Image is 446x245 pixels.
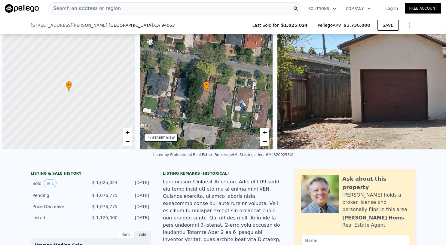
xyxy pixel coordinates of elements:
span: [STREET_ADDRESS][PERSON_NAME] [31,22,107,28]
a: Zoom in [260,128,269,137]
span: , CA 94063 [153,23,175,28]
a: Free Account [405,3,441,14]
span: $ 1,025,024 [92,180,118,185]
button: View historical data [44,179,57,187]
span: , [GEOGRAPHIC_DATA] [107,22,175,28]
a: Zoom out [123,137,132,146]
div: Pending [32,192,86,198]
a: Log In [378,5,405,11]
div: [DATE] [122,215,149,221]
div: Sale [134,231,151,238]
span: Last Sold for [252,22,281,28]
button: Company [341,3,376,14]
button: Solutions [304,3,341,14]
span: $1,736,000 [344,23,370,28]
div: Ask about this property [342,175,409,191]
span: Search an address or region [48,5,121,12]
div: • [66,81,72,92]
div: [DATE] [122,204,149,210]
span: Pellego ARV [318,22,344,28]
div: LISTING & SALE HISTORY [31,171,151,177]
div: Listing Remarks (Historical) [163,171,283,176]
button: Show Options [403,19,415,31]
div: [DATE] [122,179,149,187]
div: [DATE] [122,192,149,198]
span: $ 1,076,775 [92,204,118,209]
span: $ 1,125,000 [92,215,118,220]
span: • [203,82,209,87]
span: $ 1,076,775 [92,193,118,198]
div: Listed [32,215,86,221]
span: − [125,138,129,145]
div: • [203,81,209,92]
button: SAVE [377,20,399,31]
span: • [66,82,72,87]
div: Price Decrease [32,204,86,210]
div: [PERSON_NAME] holds a broker license and personally flips in this area [342,191,409,213]
div: Real Estate Agent [342,222,385,229]
img: Pellego [5,4,39,13]
span: + [263,129,267,136]
div: Sold [32,179,86,187]
a: Zoom out [260,137,269,146]
div: [PERSON_NAME] Homs [342,214,404,222]
div: STREET VIEW [152,136,175,140]
span: + [125,129,129,136]
span: − [263,138,267,145]
div: Rent [117,231,134,238]
a: Zoom in [123,128,132,137]
div: Listed by Professional Real Estate Brokerage (MLSListings, Inc. #ML82002554) [153,153,293,157]
span: $1,025,024 [281,22,308,28]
